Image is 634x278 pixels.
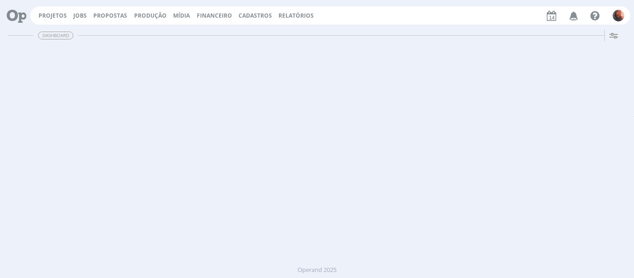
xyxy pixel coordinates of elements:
button: Projetos [36,12,70,19]
button: Produção [131,12,169,19]
span: Dashboard [38,32,73,39]
img: C [613,10,624,21]
a: Jobs [73,12,87,19]
a: Produção [134,12,167,19]
button: Cadastros [236,12,275,19]
button: C [612,7,625,24]
a: Mídia [173,12,190,19]
button: Mídia [170,12,193,19]
button: Jobs [71,12,90,19]
a: Propostas [93,12,127,19]
span: Cadastros [239,12,272,19]
button: Propostas [91,12,130,19]
button: Relatórios [276,12,317,19]
a: Projetos [39,12,67,19]
button: Financeiro [194,12,235,19]
a: Relatórios [278,12,314,19]
a: Financeiro [197,12,232,19]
